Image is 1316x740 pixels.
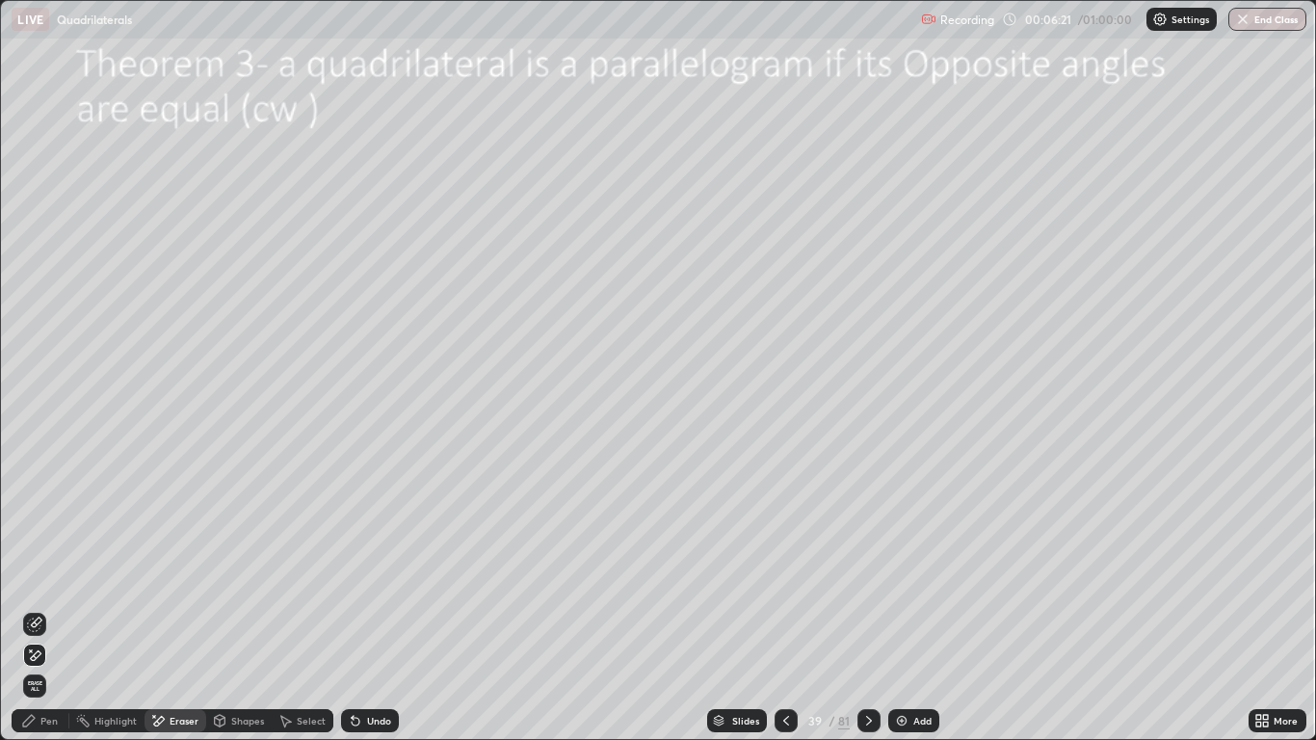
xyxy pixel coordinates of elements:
[1152,12,1168,27] img: class-settings-icons
[1171,14,1209,24] p: Settings
[57,12,132,27] p: Quadrilaterals
[170,716,198,726] div: Eraser
[24,680,45,692] span: Erase all
[1274,716,1298,726] div: More
[894,713,909,728] img: add-slide-button
[838,712,850,729] div: 81
[40,716,58,726] div: Pen
[1235,12,1250,27] img: end-class-cross
[805,715,825,727] div: 39
[921,12,936,27] img: recording.375f2c34.svg
[94,716,137,726] div: Highlight
[367,716,391,726] div: Undo
[1228,8,1306,31] button: End Class
[231,716,264,726] div: Shapes
[940,13,994,27] p: Recording
[732,716,759,726] div: Slides
[17,12,43,27] p: LIVE
[297,716,326,726] div: Select
[829,715,834,727] div: /
[913,716,932,726] div: Add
